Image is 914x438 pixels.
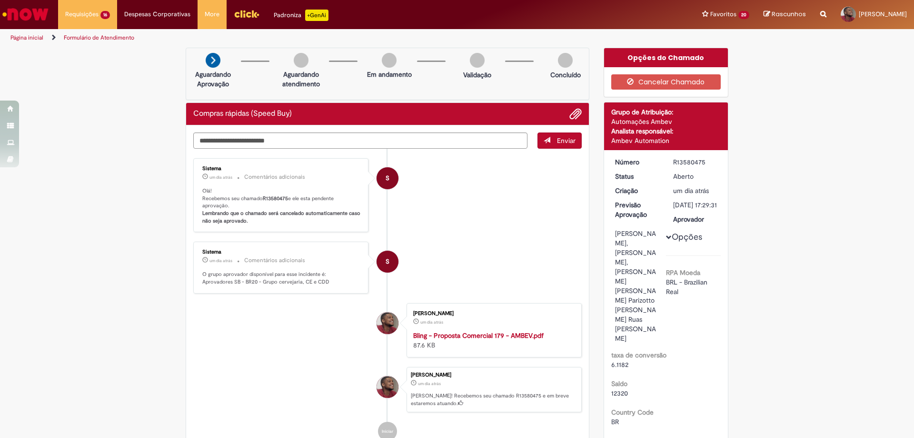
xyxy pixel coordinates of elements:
b: taxa de conversão [611,351,666,359]
div: R13580475 [673,157,717,167]
img: click_logo_yellow_360x200.png [234,7,259,21]
span: S [386,250,389,273]
dt: Aprovador [666,214,725,224]
p: Em andamento [367,70,412,79]
p: Aguardando atendimento [278,70,324,89]
a: Formulário de Atendimento [64,34,134,41]
span: 16 [100,11,110,19]
div: System [377,251,398,273]
div: [PERSON_NAME], [PERSON_NAME], [PERSON_NAME] [PERSON_NAME] Parizotto [PERSON_NAME] Ruas [PERSON_NAME] [615,229,659,343]
div: [DATE] 17:29:31 [673,200,717,210]
img: arrow-next.png [206,53,220,68]
p: O grupo aprovador disponível para esse incidente é: Aprovadores SB - BR20 - Grupo cervejaria, CE ... [202,271,361,285]
span: Rascunhos [772,10,806,19]
time: 30/09/2025 10:29:43 [209,174,232,180]
div: Ambev Automation [611,136,721,145]
img: img-circle-grey.png [558,53,573,68]
span: Enviar [557,136,576,145]
span: um dia atrás [209,174,232,180]
div: [PERSON_NAME] [413,311,572,316]
div: Sistema [202,249,361,255]
p: [PERSON_NAME]! Recebemos seu chamado R13580475 e em breve estaremos atuando. [411,392,576,407]
span: um dia atrás [420,319,443,325]
div: System [377,167,398,189]
button: Enviar [537,132,582,149]
span: um dia atrás [209,258,232,264]
b: R13580475 [263,195,288,202]
div: Automações Ambev [611,117,721,126]
img: ServiceNow [1,5,50,24]
img: img-circle-grey.png [470,53,485,68]
span: 20 [738,11,749,19]
p: Concluído [550,70,581,80]
a: Bling - Proposta Comercial 179 - AMBEV.pdf [413,331,544,340]
div: Analista responsável: [611,126,721,136]
span: [PERSON_NAME] [859,10,907,18]
div: 87.6 KB [413,331,572,350]
span: Requisições [65,10,99,19]
dt: Criação [608,186,666,195]
div: Sistema [202,166,361,172]
button: Cancelar Chamado [611,74,721,90]
div: Padroniza [274,10,328,21]
small: Comentários adicionais [244,256,305,265]
span: S [386,167,389,190]
span: um dia atrás [673,186,709,195]
dt: Previsão Aprovação [608,200,666,219]
div: Opções do Chamado [604,48,728,67]
h2: Compras rápidas (Speed Buy) Histórico de tíquete [193,110,292,118]
p: Olá! Recebemos seu chamado e ele esta pendente aprovação. [202,187,361,225]
span: Despesas Corporativas [124,10,190,19]
b: Lembrando que o chamado será cancelado automaticamente caso não seja aprovado. [202,210,362,224]
span: BR [611,418,619,426]
time: 30/09/2025 10:29:31 [418,381,441,387]
div: [PERSON_NAME] [411,372,576,378]
img: img-circle-grey.png [382,53,397,68]
li: Alisson Freitas Salazart [193,367,582,413]
p: Validação [463,70,491,80]
ul: Trilhas de página [7,29,602,47]
small: Comentários adicionais [244,173,305,181]
div: Alisson Freitas Salazart [377,376,398,398]
span: BRL - Brazilian Real [666,278,709,296]
a: Página inicial [10,34,43,41]
span: um dia atrás [418,381,441,387]
div: Alisson Freitas Salazart [377,312,398,334]
time: 30/09/2025 10:29:13 [420,319,443,325]
time: 30/09/2025 10:29:39 [209,258,232,264]
span: 6.1182 [611,360,628,369]
time: 30/09/2025 10:29:31 [673,186,709,195]
div: 30/09/2025 10:29:31 [673,186,717,195]
dt: Status [608,172,666,181]
b: RPA Moeda [666,268,700,277]
p: Aguardando Aprovação [190,70,236,89]
img: img-circle-grey.png [294,53,308,68]
span: More [205,10,219,19]
b: Country Code [611,408,654,417]
b: Saldo [611,379,627,388]
textarea: Digite sua mensagem aqui... [193,132,527,149]
span: Favoritos [710,10,736,19]
div: Grupo de Atribuição: [611,107,721,117]
a: Rascunhos [764,10,806,19]
div: Aberto [673,172,717,181]
span: 12320 [611,389,628,397]
button: Adicionar anexos [569,108,582,120]
p: +GenAi [305,10,328,21]
dt: Número [608,157,666,167]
